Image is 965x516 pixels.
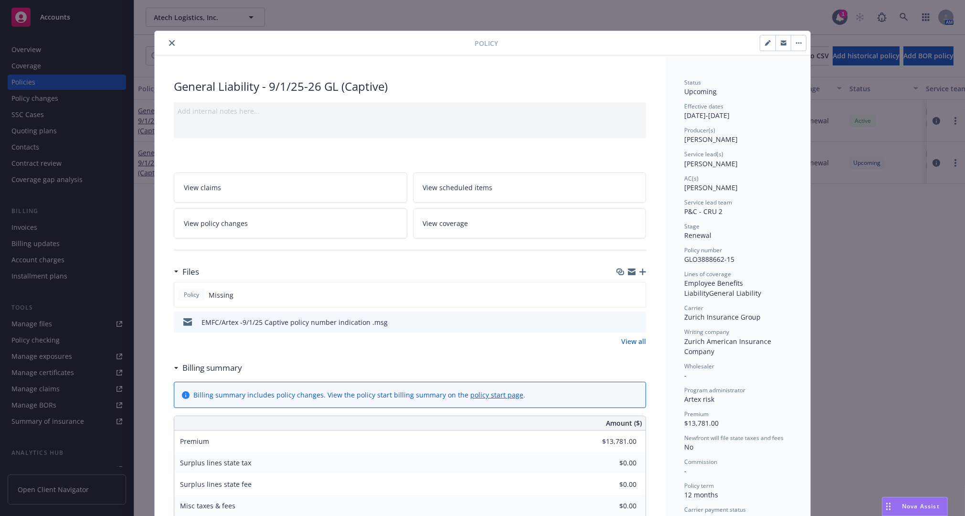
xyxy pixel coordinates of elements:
[684,150,723,158] span: Service lead(s)
[684,434,784,442] span: Newfront will file state taxes and fees
[580,499,642,513] input: 0.00
[684,126,715,134] span: Producer(s)
[684,222,700,230] span: Stage
[180,480,252,489] span: Surplus lines state fee
[684,87,717,96] span: Upcoming
[178,106,642,116] div: Add internal notes here...
[684,304,703,312] span: Carrier
[684,312,761,322] span: Zurich Insurance Group
[201,317,388,327] div: EMFC/Artex -9/1/25 Captive policy number indication .msg
[684,183,738,192] span: [PERSON_NAME]
[684,490,718,499] span: 12 months
[475,38,498,48] span: Policy
[174,266,199,278] div: Files
[174,208,407,238] a: View policy changes
[684,419,719,428] span: $13,781.00
[684,328,729,336] span: Writing company
[684,410,709,418] span: Premium
[182,290,201,299] span: Policy
[423,218,468,228] span: View coverage
[182,266,199,278] h3: Files
[618,317,626,327] button: download file
[580,456,642,470] input: 0.00
[413,172,647,203] a: View scheduled items
[684,135,738,144] span: [PERSON_NAME]
[684,458,717,466] span: Commission
[684,231,711,240] span: Renewal
[684,102,723,110] span: Effective dates
[413,208,647,238] a: View coverage
[684,255,734,264] span: GLO3888662-15
[684,395,714,404] span: Artex risk
[606,418,642,428] span: Amount ($)
[684,270,731,278] span: Lines of coverage
[684,279,745,298] span: Employee Benefits Liability
[193,390,525,400] div: Billing summary includes policy changes. View the policy start billing summary on the .
[684,78,701,86] span: Status
[684,386,745,394] span: Program administrator
[684,198,732,206] span: Service lead team
[580,477,642,492] input: 0.00
[684,246,722,254] span: Policy number
[209,290,233,300] span: Missing
[180,437,209,446] span: Premium
[684,371,687,380] span: -
[180,458,251,467] span: Surplus lines state tax
[902,502,940,510] span: Nova Assist
[580,434,642,449] input: 0.00
[174,362,242,374] div: Billing summary
[621,336,646,346] a: View all
[166,37,178,49] button: close
[684,466,687,475] span: -
[684,102,791,120] div: [DATE] - [DATE]
[470,390,523,399] a: policy start page
[684,482,714,490] span: Policy term
[882,497,894,516] div: Drag to move
[684,207,722,216] span: P&C - CRU 2
[882,497,948,516] button: Nova Assist
[174,172,407,203] a: View claims
[684,174,699,183] span: AC(s)
[184,183,221,193] span: View claims
[174,78,646,95] div: General Liability - 9/1/25-26 GL (Captive)
[684,337,773,356] span: Zurich American Insurance Company
[184,218,248,228] span: View policy changes
[423,183,493,193] span: View scheduled items
[684,505,746,514] span: Carrier payment status
[684,159,738,168] span: [PERSON_NAME]
[684,362,714,370] span: Wholesaler
[684,442,693,451] span: No
[634,317,642,327] button: preview file
[709,289,761,298] span: General Liability
[182,362,242,374] h3: Billing summary
[180,501,235,510] span: Misc taxes & fees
